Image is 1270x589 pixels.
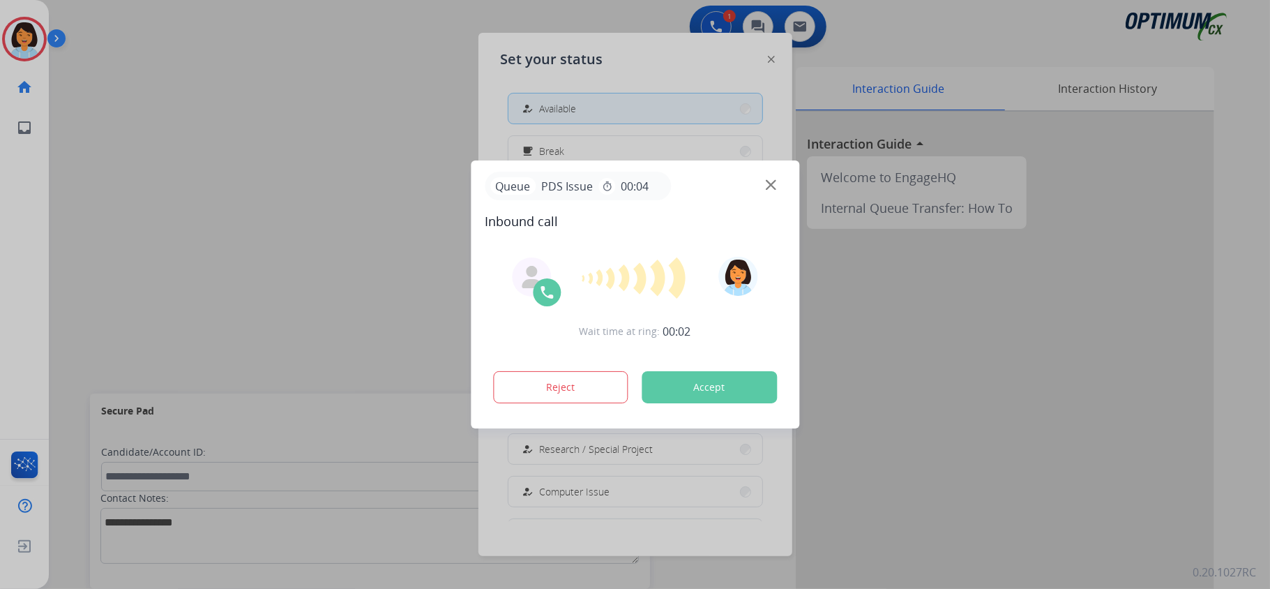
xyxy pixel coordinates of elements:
[601,181,612,192] mat-icon: timer
[490,177,536,195] p: Queue
[642,371,777,403] button: Accept
[536,178,598,195] span: PDS Issue
[766,180,776,191] img: close-button
[580,325,660,338] span: Wait time at ring:
[719,257,758,296] img: avatar
[493,371,628,403] button: Reject
[663,323,691,340] span: 00:02
[1193,564,1256,581] p: 0.20.1027RC
[520,266,543,288] img: agent-avatar
[538,284,555,301] img: call-icon
[621,178,649,195] span: 00:04
[485,211,785,231] span: Inbound call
